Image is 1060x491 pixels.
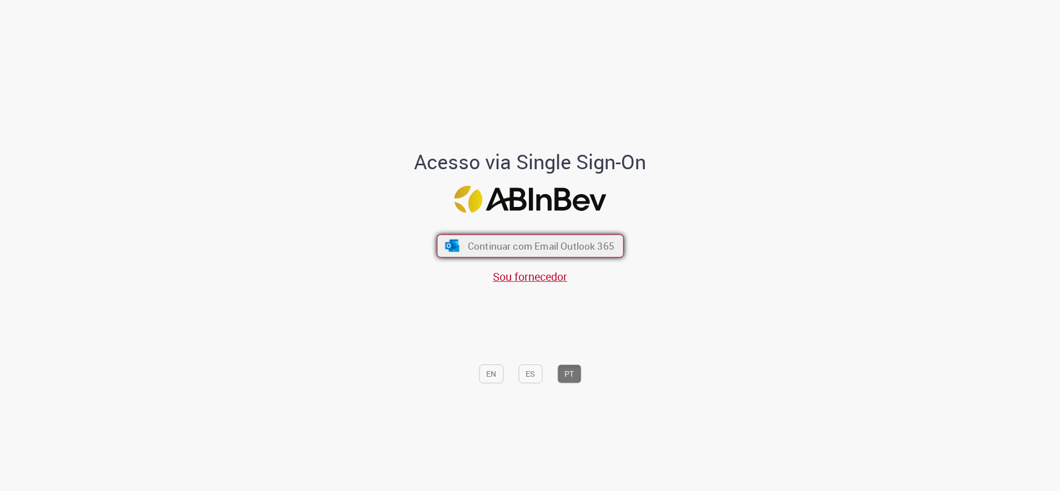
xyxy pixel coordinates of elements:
button: ícone Azure/Microsoft 360 Continuar com Email Outlook 365 [437,234,624,257]
h1: Acesso via Single Sign-On [376,150,684,173]
span: Continuar com Email Outlook 365 [467,240,614,252]
button: PT [557,365,581,383]
a: Sou fornecedor [493,269,567,284]
button: EN [479,365,503,383]
button: ES [518,365,542,383]
img: ícone Azure/Microsoft 360 [444,240,460,252]
img: Logo ABInBev [454,186,606,213]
